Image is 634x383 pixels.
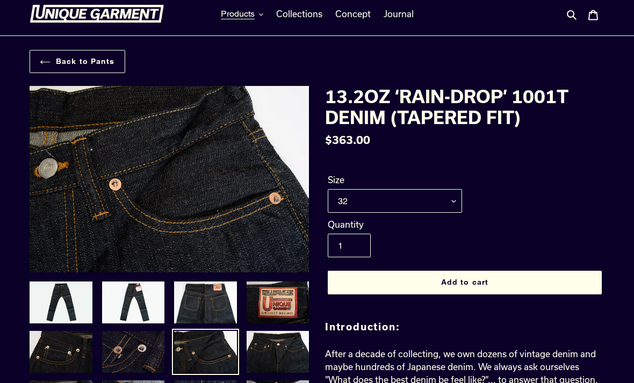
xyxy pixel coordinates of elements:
[328,271,602,294] button: Add to cart
[384,9,414,19] span: Journal
[325,133,370,146] span: $363.00
[271,6,328,22] a: Collections
[330,6,376,22] a: Concept
[325,86,604,127] h1: 13.2OZ ‘RAIN-DROP’ 1001T DENIM (TAPERED FIT)
[325,321,604,333] h2: Introduction:
[441,278,488,286] span: Add to cart
[215,6,269,22] button: Products
[30,5,164,23] img: Unique Garment
[30,50,125,73] a: Back to Pants
[173,280,238,324] img: Load image into Gallery viewer, 13.2OZ ‘RAIN-DROP’ 1001T DENIM (TAPERED FIT)
[173,330,238,374] img: Load image into Gallery viewer, 13.2OZ ‘RAIN-DROP’ 1001T DENIM (TAPERED FIT)
[28,330,93,374] img: Load image into Gallery viewer, 13.2OZ ‘RAIN-DROP’ 1001T DENIM (TAPERED FIT)
[101,330,166,374] img: Load image into Gallery viewer, 13.2OZ ‘RAIN-DROP’ 1001T DENIM (TAPERED FIT)
[246,330,311,374] img: Load image into Gallery viewer, 13.2OZ ‘RAIN-DROP’ 1001T DENIM (TAPERED FIT)
[221,9,255,19] span: Products
[246,280,311,324] img: Load image into Gallery viewer, 13.2OZ ‘RAIN-DROP’ 1001T DENIM (TAPERED FIT)
[328,218,462,231] label: Quantity
[276,9,322,19] span: Collections
[335,9,371,19] span: Concept
[28,280,93,324] img: Load image into Gallery viewer, 13.2OZ ‘RAIN-DROP’ 1001T DENIM (TAPERED FIT)
[101,280,166,324] img: Load image into Gallery viewer, 13.2OZ ‘RAIN-DROP’ 1001T DENIM (TAPERED FIT)
[328,174,462,186] label: Size
[378,6,419,22] a: Journal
